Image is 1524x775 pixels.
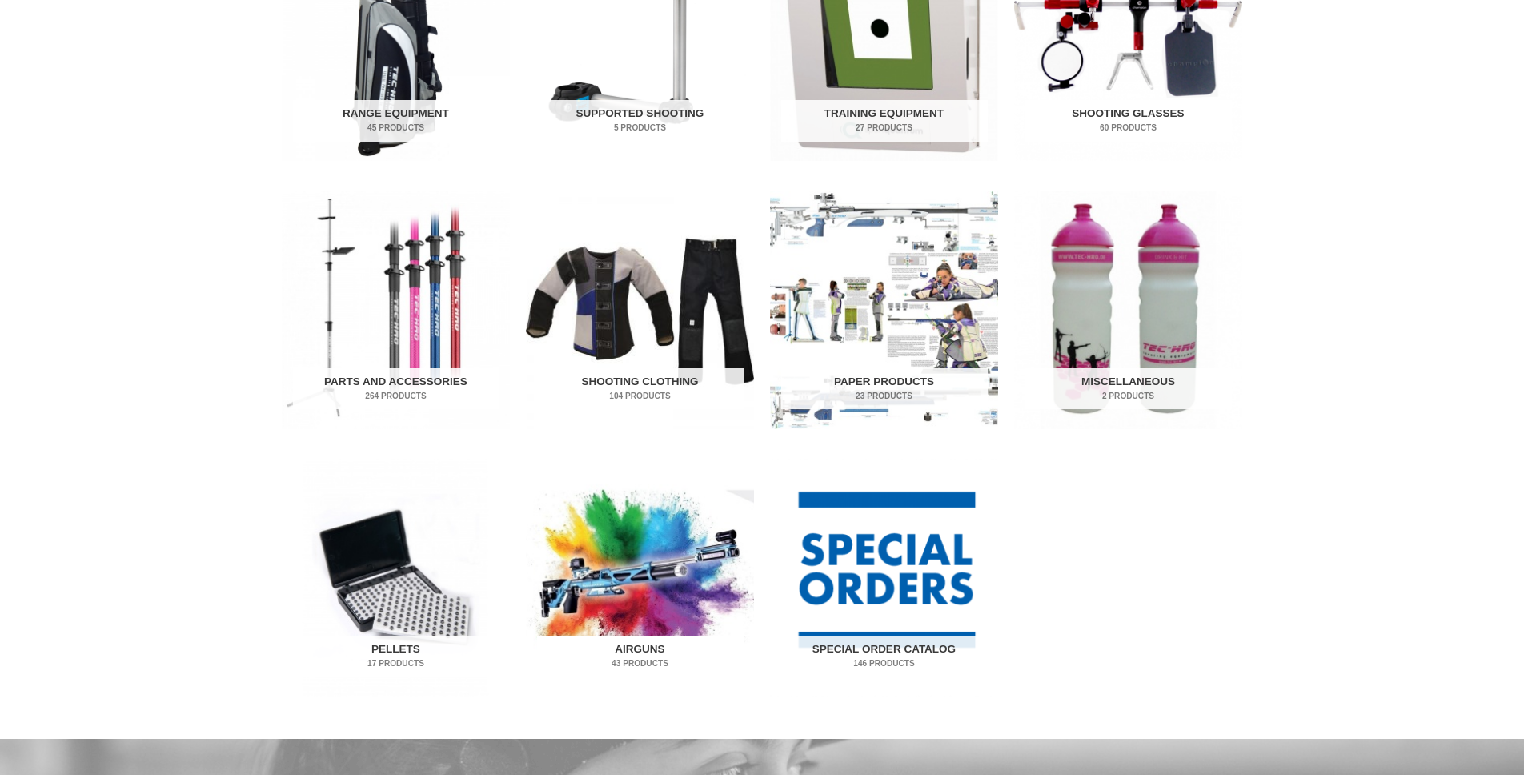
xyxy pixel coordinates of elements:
h2: Shooting Clothing [537,368,744,410]
a: Visit product category Parts and Accessories [282,191,510,429]
h2: Range Equipment [293,100,499,142]
img: Special Order Catalog [770,459,998,697]
img: Shooting Clothing [526,191,754,429]
a: Visit product category Special Order Catalog [770,459,998,697]
mark: 5 Products [537,122,744,134]
mark: 43 Products [537,657,744,669]
a: Visit product category Airguns [526,459,754,697]
img: Airguns [526,459,754,697]
mark: 23 Products [781,390,988,402]
h2: Airguns [537,636,744,677]
a: Visit product category Miscellaneous [1014,191,1242,429]
mark: 146 Products [781,657,988,669]
mark: 17 Products [293,657,499,669]
mark: 27 Products [781,122,988,134]
img: Pellets [282,459,510,697]
h2: Paper Products [781,368,988,410]
h2: Shooting Glasses [1025,100,1232,142]
a: Visit product category Pellets [282,459,510,697]
a: Visit product category Shooting Clothing [526,191,754,429]
mark: 60 Products [1025,122,1232,134]
img: Parts and Accessories [282,191,510,429]
img: Paper Products [770,191,998,429]
mark: 104 Products [537,390,744,402]
mark: 264 Products [293,390,499,402]
h2: Parts and Accessories [293,368,499,410]
h2: Miscellaneous [1025,368,1232,410]
mark: 2 Products [1025,390,1232,402]
h2: Training Equipment [781,100,988,142]
h2: Special Order Catalog [781,636,988,677]
mark: 45 Products [293,122,499,134]
a: Visit product category Paper Products [770,191,998,429]
h2: Supported Shooting [537,100,744,142]
img: Miscellaneous [1014,191,1242,429]
h2: Pellets [293,636,499,677]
